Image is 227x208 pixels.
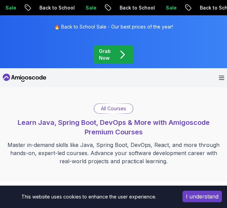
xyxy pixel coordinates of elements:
p: Master in-demand skills like Java, Spring Boot, DevOps, React, and more through hands-on, expert-... [3,141,224,165]
p: All Courses [101,105,126,112]
p: Sale [80,4,102,11]
p: Back to School [34,4,80,11]
p: Back to School [114,4,160,11]
p: 🔥 Back to School Sale - Our best prices of the year! [54,23,173,30]
button: Accept cookies [182,191,222,202]
button: Open Menu [219,76,224,80]
p: Sale [160,4,182,11]
div: This website uses cookies to enhance the user experience. [5,191,172,203]
span: Learn Java, Spring Boot, DevOps & More with Amigoscode Premium Courses [18,118,210,136]
p: Grab Now [99,48,111,61]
